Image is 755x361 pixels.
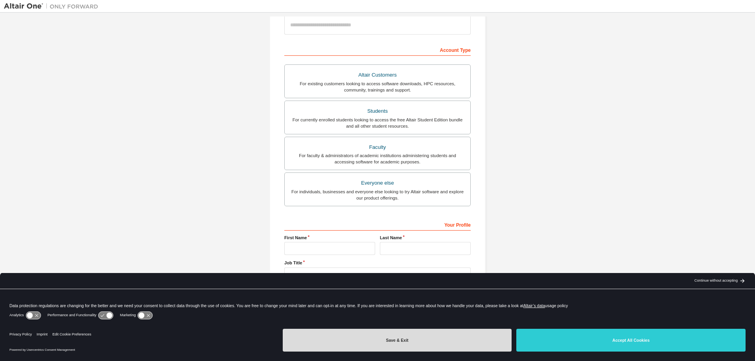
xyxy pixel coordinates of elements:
div: For individuals, businesses and everyone else looking to try Altair software and explore our prod... [289,189,466,201]
div: Everyone else [289,178,466,189]
div: For faculty & administrators of academic institutions administering students and accessing softwa... [289,152,466,165]
div: For existing customers looking to access software downloads, HPC resources, community, trainings ... [289,81,466,93]
div: Students [289,106,466,117]
div: Altair Customers [289,70,466,81]
img: Altair One [4,2,102,10]
div: Account Type [284,43,471,56]
div: For currently enrolled students looking to access the free Altair Student Edition bundle and all ... [289,117,466,129]
div: Faculty [289,142,466,153]
label: Job Title [284,260,471,266]
div: Your Profile [284,218,471,231]
label: First Name [284,235,375,241]
label: Last Name [380,235,471,241]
